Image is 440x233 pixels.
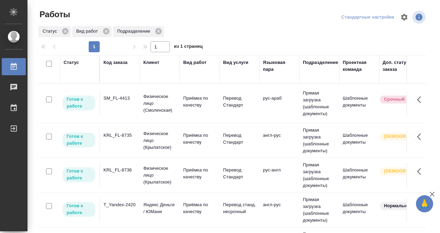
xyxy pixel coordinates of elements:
[143,59,159,66] div: Клиент
[183,201,216,215] p: Приёмка по качеству
[416,195,433,212] button: 🙏
[260,163,299,187] td: рус-англ
[384,202,414,209] p: Нормальный
[103,167,136,174] div: KRL_FL-8736
[263,59,296,73] div: Языковая пара
[339,91,379,115] td: Шаблонные документы
[340,12,396,23] div: split button
[62,201,96,218] div: Исполнитель может приступить к работе
[113,26,164,37] div: Подразделение
[384,168,418,175] p: [DEMOGRAPHIC_DATA]
[303,59,338,66] div: Подразделение
[339,129,379,153] td: Шаблонные документы
[223,132,256,146] p: Перевод Стандарт
[67,96,91,110] p: Готов к работе
[143,130,176,151] p: Физическое лицо (Крылатское)
[183,132,216,146] p: Приёмка по качеству
[413,129,429,145] button: Здесь прячутся важные кнопки
[43,28,59,35] p: Статус
[38,9,70,20] span: Работы
[412,11,427,24] span: Посмотреть информацию
[223,167,256,180] p: Перевод Стандарт
[143,165,176,186] p: Физическое лицо (Крылатское)
[383,59,419,73] div: Доп. статус заказа
[396,9,412,25] span: Настроить таблицу
[64,59,79,66] div: Статус
[103,201,136,208] div: T_Yandex-2420
[299,158,339,192] td: Прямая загрузка (шаблонные документы)
[103,132,136,139] div: KRL_FL-8735
[413,198,429,214] button: Здесь прячутся важные кнопки
[62,167,96,183] div: Исполнитель может приступить к работе
[143,93,176,114] p: Физическое лицо (Смоленская)
[72,26,112,37] div: Вид работ
[223,59,249,66] div: Вид услуги
[76,28,100,35] p: Вид работ
[299,123,339,158] td: Прямая загрузка (шаблонные документы)
[67,168,91,181] p: Готов к работе
[103,59,128,66] div: Код заказа
[183,59,207,66] div: Вид работ
[143,201,176,215] p: Яндекс Деньги / ЮМани
[339,163,379,187] td: Шаблонные документы
[339,198,379,222] td: Шаблонные документы
[117,28,153,35] p: Подразделение
[174,42,203,52] span: из 1 страниц
[183,95,216,109] p: Приёмка по качеству
[62,95,96,111] div: Исполнитель может приступить к работе
[67,202,91,216] p: Готов к работе
[299,86,339,121] td: Прямая загрузка (шаблонные документы)
[38,26,71,37] div: Статус
[223,95,256,109] p: Перевод Стандарт
[299,193,339,227] td: Прямая загрузка (шаблонные документы)
[67,133,91,147] p: Готов к работе
[223,201,256,215] p: Перевод станд. несрочный
[183,167,216,180] p: Приёмка по качеству
[103,95,136,102] div: SM_FL-4413
[343,59,376,73] div: Проектная команда
[384,133,418,140] p: [DEMOGRAPHIC_DATA]
[62,132,96,148] div: Исполнитель может приступить к работе
[384,96,405,103] p: Срочный
[413,91,429,108] button: Здесь прячутся важные кнопки
[260,198,299,222] td: англ-рус
[260,129,299,153] td: англ-рус
[413,163,429,180] button: Здесь прячутся важные кнопки
[419,197,430,211] span: 🙏
[260,91,299,115] td: рус-араб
